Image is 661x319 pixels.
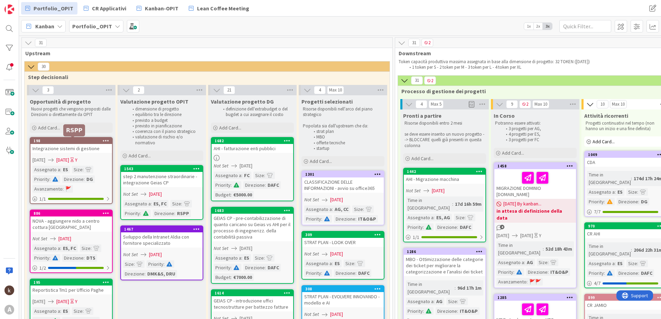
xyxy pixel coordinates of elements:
div: Direzione [123,270,145,278]
span: : [637,260,638,267]
div: GEIAS CP - pre-contabilizzazione di quanto caricano su Geias vs AHI per il processo di ingegneriz... [212,214,293,241]
div: Size [446,298,457,305]
div: 1/1 [30,195,112,203]
input: Quick Filter... [559,20,611,32]
div: 886 [30,210,112,216]
div: Integrazione sistemi di gestione [30,144,112,153]
span: : [638,269,639,277]
span: : [49,254,50,262]
a: Kanban-OPIT [132,2,183,14]
div: Y [75,298,77,305]
span: : [83,307,84,315]
div: 96d 17h 1m [456,284,483,292]
span: : [527,278,528,286]
div: Priority [587,269,604,277]
i: Not Set [123,191,138,197]
div: Size [253,172,264,179]
a: Portfolio_OPIT [21,2,77,14]
div: FC [242,172,251,179]
img: Visit kanbanzone.com [4,4,14,14]
div: Priority [147,260,164,268]
div: Priority [587,198,604,205]
div: 309 [302,232,384,238]
span: : [452,200,453,208]
span: : [631,175,632,182]
span: : [83,166,84,173]
div: Priority [32,175,49,183]
span: : [615,260,616,267]
div: Priority [214,264,231,271]
i: Not Set [32,235,47,242]
div: 1683 [212,207,293,214]
div: Size [253,254,264,262]
div: Priority [214,181,231,189]
div: Reportistica Tm1 per Ufficio Paghe [30,286,112,294]
div: 198 [30,138,112,144]
div: 1/2 [30,264,112,272]
div: Time in [GEOGRAPHIC_DATA] [587,242,631,258]
div: 1/1 [404,233,485,242]
span: Kanban [35,22,54,30]
div: DMK&S, DRU [146,270,177,278]
span: [DATE] [149,191,162,198]
div: Time in [GEOGRAPHIC_DATA] [406,280,455,296]
span: : [265,264,266,271]
span: Add Card... [593,138,615,145]
span: : [60,244,61,252]
div: Assegnato a [32,307,60,315]
div: 309 [305,232,384,237]
span: [DATE] [330,250,343,258]
div: 1286MBO - Ottimizzazione delle categorie dei ticket per migliorare la categorizzazione e l’analis... [404,249,485,276]
div: 195 [34,280,112,285]
div: Direzione [62,175,84,183]
div: DTS [85,254,97,262]
div: Direzione [436,223,457,231]
span: Kanban-OPIT [145,4,178,12]
a: Lean Coffee Meeting [185,2,253,14]
div: Size [537,259,548,266]
a: 1442AHI - Migrazione macchinaNot Set[DATE]Time in [GEOGRAPHIC_DATA]:17d 16h 59mAssegnato a:ES, AG... [403,168,486,242]
div: Assegnato a [587,260,615,267]
span: : [264,254,265,262]
span: : [265,181,266,189]
a: 309STRAT PLAN - LOOK OVERNot Set[DATE]Assegnato a:ESSize:Priority:Direzione:DAFC [301,231,384,280]
span: 4 / 7 [594,280,601,287]
span: : [241,254,242,262]
div: 198Integrazione sistemi di gestione [30,138,112,153]
a: 1543step 2 manutenzione straordinarie - integrazione Geias CPNot Set[DATE]Assegnato a:ES, FCSize:... [120,165,203,220]
b: Portfolio_OPIT [72,23,112,30]
i: Not Set [304,251,319,257]
a: 1682AHI - fatturazione enti pubbliciNot Set[DATE]Assegnato a:FCSize:Priority:Direzione:DAFCBudget... [211,137,294,201]
div: DAFC [266,181,281,189]
div: Size [170,200,181,207]
span: : [465,214,466,221]
i: Not Set [304,196,319,203]
span: [DATE] [432,187,445,194]
div: Direzione [334,215,355,223]
span: Portfolio_OPIT [34,4,73,12]
a: 1467Sviluppo della Intranet Aldia con fornitore specializzatoNot Set[DATE]Size:Priority:Direzione... [120,225,203,280]
a: 1458MIGRAZIONE DOMINIO [DOMAIN_NAME][DATE] By kanban...in attesa di definizione della data[DATE][... [494,162,577,288]
div: Direzione [62,254,84,262]
span: 1 / 1 [39,195,46,203]
div: 1458 [497,164,576,168]
div: AG [525,259,535,266]
div: Assegnato a [214,172,241,179]
div: ES [61,166,70,173]
span: : [604,269,605,277]
div: 308STRAT PLAN - EVOLVERE INNOVANDO - modello e AI [302,286,384,307]
div: DG [85,175,95,183]
div: ES [333,260,342,267]
div: Assegnato a [406,214,434,221]
span: : [423,223,424,231]
div: DAFC [639,269,654,277]
span: [DATE] [496,232,509,239]
div: Direzione [243,181,265,189]
div: STRAT PLAN - EVOLVERE INNOVANDO - modello e AI [302,292,384,307]
span: : [84,254,85,262]
div: Size [626,188,637,196]
span: : [332,260,333,267]
span: : [241,172,242,179]
div: 1683 [215,208,293,213]
div: Size [123,260,134,268]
